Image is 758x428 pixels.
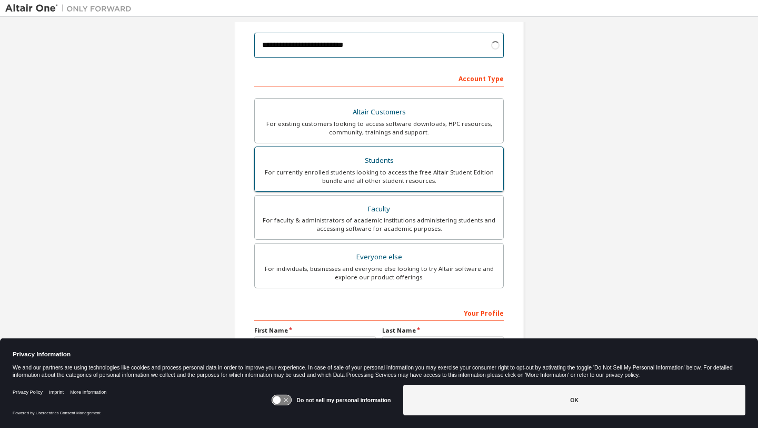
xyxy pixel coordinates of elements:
[254,304,504,321] div: Your Profile
[382,326,504,335] label: Last Name
[261,168,497,185] div: For currently enrolled students looking to access the free Altair Student Edition bundle and all ...
[261,265,497,281] div: For individuals, businesses and everyone else looking to try Altair software and explore our prod...
[261,216,497,233] div: For faculty & administrators of academic institutions administering students and accessing softwa...
[261,120,497,137] div: For existing customers looking to access software downloads, HPC resources, community, trainings ...
[261,105,497,120] div: Altair Customers
[261,250,497,265] div: Everyone else
[254,70,504,86] div: Account Type
[261,153,497,168] div: Students
[254,326,376,335] label: First Name
[261,202,497,217] div: Faculty
[5,3,137,14] img: Altair One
